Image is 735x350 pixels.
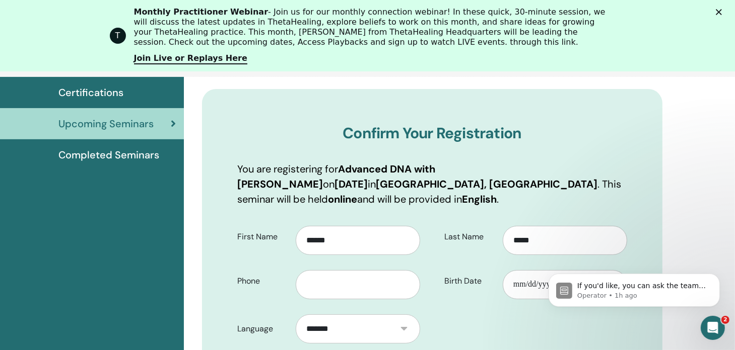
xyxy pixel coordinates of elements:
[237,124,627,142] h3: Confirm Your Registration
[701,316,725,340] iframe: Intercom live chat
[437,227,503,246] label: Last Name
[230,227,296,246] label: First Name
[134,7,269,17] b: Monthly Practitioner Webinar
[58,85,123,100] span: Certifications
[134,53,247,64] a: Join Live or Replays Here
[716,9,726,15] div: Close
[437,272,503,291] label: Birth Date
[462,193,497,206] b: English
[110,28,126,44] div: Profile image for ThetaHealing
[237,161,627,207] p: You are registering for on in . This seminar will be held and will be provided in .
[230,272,296,291] label: Phone
[533,252,735,323] iframe: Intercom notifications message
[376,178,597,191] b: [GEOGRAPHIC_DATA], [GEOGRAPHIC_DATA]
[134,7,610,47] div: - Join us for our monthly connection webinar! In these quick, 30-minute session, we will discuss ...
[58,116,154,131] span: Upcoming Seminars
[58,147,159,162] span: Completed Seminars
[335,178,368,191] b: [DATE]
[721,316,729,324] span: 2
[230,319,296,338] label: Language
[328,193,357,206] b: online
